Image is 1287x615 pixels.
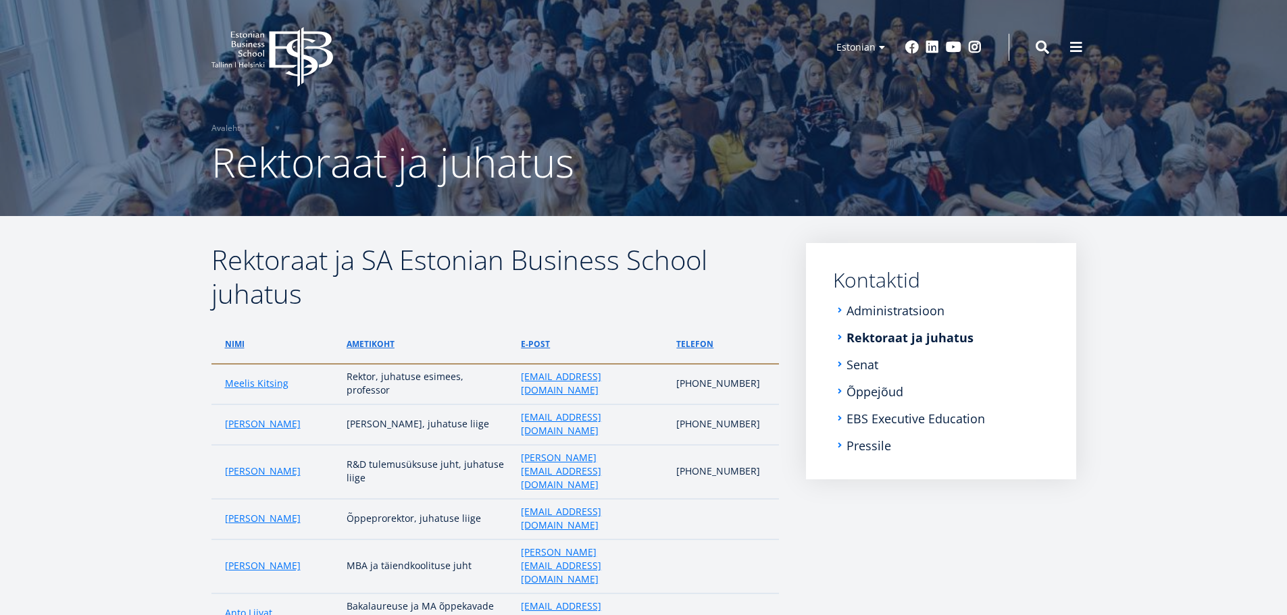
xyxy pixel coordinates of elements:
p: Rektor, juhatuse esimees, professor [347,370,507,397]
a: Linkedin [926,41,939,54]
td: R&D tulemusüksuse juht, juhatuse liige [340,445,514,499]
a: [PERSON_NAME][EMAIL_ADDRESS][DOMAIN_NAME] [521,451,663,491]
p: [PHONE_NUMBER] [676,377,765,390]
a: [PERSON_NAME] [225,512,301,525]
a: [PERSON_NAME] [225,464,301,478]
a: Õppejõud [847,385,903,398]
a: [PERSON_NAME][EMAIL_ADDRESS][DOMAIN_NAME] [521,545,663,586]
a: EBS Executive Education [847,412,985,425]
a: [PERSON_NAME] [225,417,301,431]
a: [EMAIL_ADDRESS][DOMAIN_NAME] [521,505,663,532]
a: Rektoraat ja juhatus [847,331,974,344]
a: Senat [847,358,878,371]
a: Youtube [946,41,961,54]
a: [EMAIL_ADDRESS][DOMAIN_NAME] [521,410,663,437]
a: Avaleht [211,122,240,135]
a: Meelis Kitsing [225,377,288,390]
td: Õppeprorektor, juhatuse liige [340,499,514,539]
span: Rektoraat ja juhatus [211,134,574,190]
a: Facebook [905,41,919,54]
td: [PERSON_NAME], juhatuse liige [340,404,514,445]
a: [PERSON_NAME] [225,559,301,572]
a: ametikoht [347,338,395,351]
a: telefon [676,338,713,351]
td: [PHONE_NUMBER] [670,404,778,445]
td: [PHONE_NUMBER] [670,445,778,499]
h2: Rektoraat ja SA Estonian Business School juhatus [211,243,779,311]
a: Pressile [847,439,891,452]
a: [EMAIL_ADDRESS][DOMAIN_NAME] [521,370,663,397]
a: Kontaktid [833,270,1049,290]
a: e-post [521,338,550,351]
a: Administratsioon [847,304,944,317]
td: MBA ja täiendkoolituse juht [340,539,514,593]
a: Instagram [968,41,982,54]
a: Nimi [225,338,245,351]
